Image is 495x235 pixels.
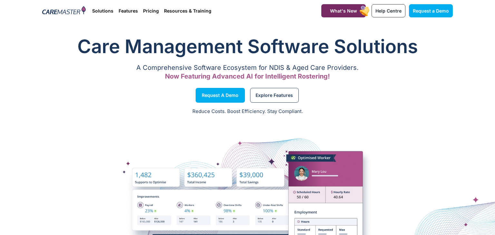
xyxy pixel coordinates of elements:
a: Request a Demo [196,88,245,103]
p: A Comprehensive Software Ecosystem for NDIS & Aged Care Providers. [42,66,453,70]
a: Help Centre [372,4,405,17]
h1: Care Management Software Solutions [42,33,453,59]
img: CareMaster Logo [42,6,86,16]
span: Request a Demo [413,8,449,14]
span: Request a Demo [202,94,238,97]
p: Reduce Costs. Boost Efficiency. Stay Compliant. [4,108,491,115]
span: Help Centre [375,8,402,14]
a: Explore Features [250,88,299,103]
a: Request a Demo [409,4,453,17]
a: What's New [321,4,366,17]
span: Explore Features [256,94,293,97]
span: Now Featuring Advanced AI for Intelligent Rostering! [165,72,330,80]
span: What's New [330,8,357,14]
